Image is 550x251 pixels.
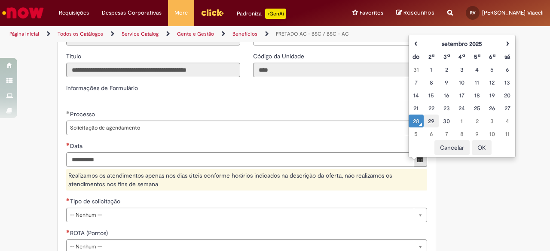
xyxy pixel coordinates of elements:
span: Favoritos [360,9,383,17]
a: Rascunhos [396,9,434,17]
div: Escolher data [408,35,516,157]
span: Necessários [66,230,70,233]
button: OK [472,140,492,155]
div: 06 October 2025 Monday [426,130,437,138]
button: Cancelar [434,140,470,155]
span: Data [70,142,84,150]
div: 13 September 2025 Saturday [502,78,513,87]
a: Benefícios [232,30,257,37]
div: 16 September 2025 Tuesday [441,91,452,100]
span: Tipo de solicitação [70,197,122,205]
th: setembro 2025. Alternar mês [424,37,500,50]
span: RV [470,10,476,15]
div: 17 September 2025 Wednesday [456,91,467,100]
a: Todos os Catálogos [58,30,103,37]
div: Padroniza [237,9,286,19]
div: 02 September 2025 Tuesday [441,65,452,74]
label: Informações de Formulário [66,84,138,92]
div: 04 October 2025 Saturday [502,117,513,125]
span: -- Nenhum -- [70,208,409,222]
div: 02 October 2025 Thursday [471,117,482,125]
div: 04 September 2025 Thursday [471,65,482,74]
div: 26 September 2025 Friday [487,104,498,112]
div: 30 September 2025 Tuesday [441,117,452,125]
th: Sexta-feira [485,50,500,63]
th: Próximo mês [500,37,515,50]
div: 27 September 2025 Saturday [502,104,513,112]
div: 22 September 2025 Monday [426,104,437,112]
div: 18 September 2025 Thursday [471,91,482,100]
div: 11 September 2025 Thursday [471,78,482,87]
span: Somente leitura - Título [66,52,83,60]
div: 10 September 2025 Wednesday [456,78,467,87]
th: Segunda-feira [424,50,439,63]
input: Código da Unidade [253,63,427,77]
th: Mês anterior [409,37,424,50]
img: click_logo_yellow_360x200.png [201,6,224,19]
div: 21 September 2025 Sunday [411,104,422,112]
img: ServiceNow [1,4,45,21]
div: 10 October 2025 Friday [487,130,498,138]
div: 07 September 2025 Sunday [411,78,422,87]
div: 03 September 2025 Wednesday [456,65,467,74]
div: 08 September 2025 Monday [426,78,437,87]
span: Rascunhos [403,9,434,17]
th: Terça-feira [439,50,454,63]
div: 07 October 2025 Tuesday [441,130,452,138]
label: Somente leitura - Código da Unidade [253,52,306,60]
span: Despesas Corporativas [102,9,162,17]
ul: Trilhas de página [6,26,360,42]
th: Sábado [500,50,515,63]
div: 31 August 2025 Sunday [411,65,422,74]
div: 15 September 2025 Monday [426,91,437,100]
a: Gente e Gestão [177,30,214,37]
th: Domingo [409,50,424,63]
span: [PERSON_NAME] Viaceli [482,9,544,16]
div: 01 September 2025 Monday [426,65,437,74]
th: Quarta-feira [454,50,469,63]
div: 23 September 2025 Tuesday [441,104,452,112]
span: ROTA (Pontos) [70,229,110,237]
span: Necessários [66,142,70,146]
div: Realizamos os atendimentos apenas nos dias úteis conforme horários indicados na descrição da ofer... [66,169,427,191]
input: Data [66,152,414,167]
div: 12 September 2025 Friday [487,78,498,87]
div: 11 October 2025 Saturday [502,130,513,138]
div: 29 September 2025 Monday [426,117,437,125]
div: 09 September 2025 Tuesday [441,78,452,87]
span: Necessários [66,198,70,201]
div: O seletor de data foi aberto.28 September 2025 Sunday [411,117,422,125]
div: 09 October 2025 Thursday [471,130,482,138]
label: Somente leitura - Título [66,52,83,60]
div: 05 October 2025 Sunday [411,130,422,138]
th: Quinta-feira [469,50,484,63]
a: Service Catalog [122,30,159,37]
div: 24 September 2025 Wednesday [456,104,467,112]
div: 08 October 2025 Wednesday [456,130,467,138]
div: 19 September 2025 Friday [487,91,498,100]
span: Processo [70,110,97,118]
div: 06 September 2025 Saturday [502,65,513,74]
span: Requisições [59,9,89,17]
span: Solicitação de agendamento [70,121,409,135]
div: 01 October 2025 Wednesday [456,117,467,125]
span: More [174,9,188,17]
div: 03 October 2025 Friday [487,117,498,125]
p: +GenAi [265,9,286,19]
div: 05 September 2025 Friday [487,65,498,74]
a: Página inicial [9,30,39,37]
span: Somente leitura - Código da Unidade [253,52,306,60]
span: Obrigatório Preenchido [66,111,70,114]
div: 14 September 2025 Sunday [411,91,422,100]
div: 20 September 2025 Saturday [502,91,513,100]
a: FRETADO AC - BSC / BSC – AC [276,30,349,37]
button: Mostrar calendário para Data [414,152,427,167]
input: Título [66,63,240,77]
div: 25 September 2025 Thursday [471,104,482,112]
